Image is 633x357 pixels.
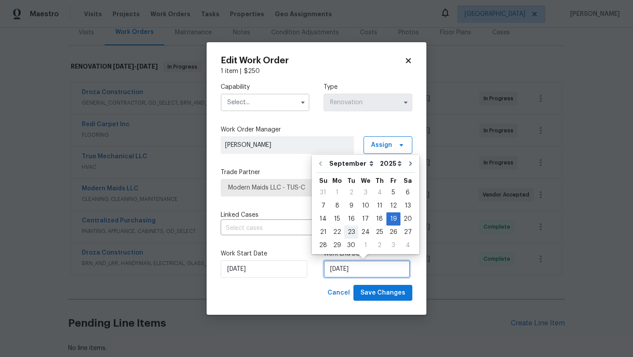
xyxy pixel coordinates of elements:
[330,239,344,252] div: Mon Sep 29 2025
[330,226,344,238] div: 22
[400,186,415,199] div: Sat Sep 06 2025
[324,260,410,278] input: M/D/YYYY
[373,226,386,238] div: 25
[358,199,373,212] div: Wed Sep 10 2025
[221,260,307,278] input: M/D/YYYY
[373,226,386,239] div: Thu Sep 25 2025
[316,239,330,251] div: 28
[324,285,353,301] button: Cancel
[324,83,412,91] label: Type
[360,288,405,299] span: Save Changes
[353,285,412,301] button: Save Changes
[386,199,400,212] div: Fri Sep 12 2025
[386,200,400,212] div: 12
[316,200,330,212] div: 7
[330,186,344,199] div: Mon Sep 01 2025
[386,226,400,238] div: 26
[386,239,400,251] div: 3
[330,186,344,199] div: 1
[373,239,386,251] div: 2
[330,200,344,212] div: 8
[316,212,330,226] div: Sun Sep 14 2025
[361,178,371,184] abbr: Wednesday
[332,178,342,184] abbr: Monday
[400,239,415,252] div: Sat Oct 04 2025
[327,288,350,299] span: Cancel
[400,199,415,212] div: Sat Sep 13 2025
[344,200,358,212] div: 9
[386,186,400,199] div: Fri Sep 05 2025
[298,97,308,108] button: Show options
[386,186,400,199] div: 5
[344,239,358,252] div: Tue Sep 30 2025
[386,212,400,226] div: Fri Sep 19 2025
[400,226,415,239] div: Sat Sep 27 2025
[386,226,400,239] div: Fri Sep 26 2025
[358,200,373,212] div: 10
[404,178,412,184] abbr: Saturday
[316,186,330,199] div: 31
[358,226,373,238] div: 24
[316,213,330,225] div: 14
[358,186,373,199] div: Wed Sep 03 2025
[358,239,373,252] div: Wed Oct 01 2025
[244,68,260,74] span: $ 250
[221,125,412,134] label: Work Order Manager
[373,239,386,252] div: Thu Oct 02 2025
[344,226,358,238] div: 23
[344,239,358,251] div: 30
[319,178,327,184] abbr: Sunday
[386,213,400,225] div: 19
[314,155,327,172] button: Go to previous month
[221,222,388,235] input: Select cases
[330,212,344,226] div: Mon Sep 15 2025
[316,186,330,199] div: Sun Aug 31 2025
[400,212,415,226] div: Sat Sep 20 2025
[344,213,358,225] div: 16
[221,83,309,91] label: Capability
[316,199,330,212] div: Sun Sep 07 2025
[386,239,400,252] div: Fri Oct 03 2025
[371,141,392,149] span: Assign
[400,213,415,225] div: 20
[358,186,373,199] div: 3
[330,199,344,212] div: Mon Sep 08 2025
[373,213,386,225] div: 18
[344,186,358,199] div: Tue Sep 02 2025
[400,239,415,251] div: 4
[344,226,358,239] div: Tue Sep 23 2025
[316,239,330,252] div: Sun Sep 28 2025
[344,186,358,199] div: 2
[358,239,373,251] div: 1
[221,94,309,111] input: Select...
[330,213,344,225] div: 15
[373,199,386,212] div: Thu Sep 11 2025
[378,157,404,170] select: Year
[324,94,412,111] input: Select...
[373,200,386,212] div: 11
[358,213,373,225] div: 17
[400,186,415,199] div: 6
[221,56,404,65] h2: Edit Work Order
[375,178,384,184] abbr: Thursday
[228,183,405,192] span: Modern Maids LLC - TUS-C
[316,226,330,238] div: 21
[390,178,397,184] abbr: Friday
[358,212,373,226] div: Wed Sep 17 2025
[400,226,415,238] div: 27
[344,199,358,212] div: Tue Sep 09 2025
[347,178,355,184] abbr: Tuesday
[373,212,386,226] div: Thu Sep 18 2025
[400,97,411,108] button: Show options
[221,168,412,177] label: Trade Partner
[404,155,417,172] button: Go to next month
[344,212,358,226] div: Tue Sep 16 2025
[330,226,344,239] div: Mon Sep 22 2025
[330,239,344,251] div: 29
[400,200,415,212] div: 13
[221,67,412,76] div: 1 item |
[221,249,309,258] label: Work Start Date
[316,226,330,239] div: Sun Sep 21 2025
[373,186,386,199] div: 4
[327,157,378,170] select: Month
